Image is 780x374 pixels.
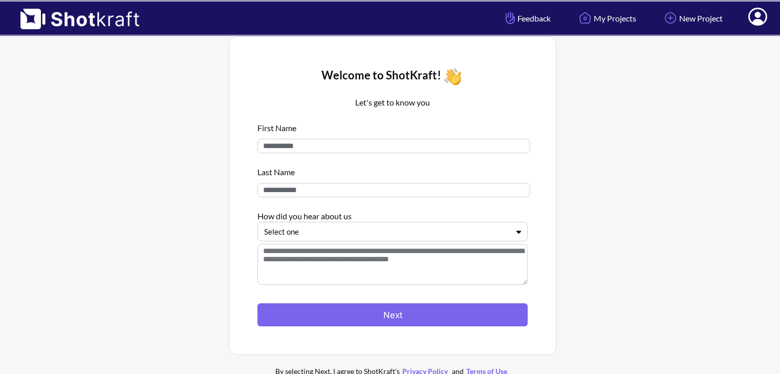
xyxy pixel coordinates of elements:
[503,12,551,24] span: Feedback
[441,65,464,88] img: Wave Icon
[257,96,528,109] p: Let's get to know you
[569,5,644,32] a: My Projects
[257,303,528,326] button: Next
[257,205,528,222] div: How did you hear about us
[654,5,730,32] a: New Project
[257,65,528,88] div: Welcome to ShotKraft!
[503,9,517,27] img: Hand Icon
[576,9,594,27] img: Home Icon
[662,9,679,27] img: Add Icon
[257,161,528,178] div: Last Name
[257,117,528,134] div: First Name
